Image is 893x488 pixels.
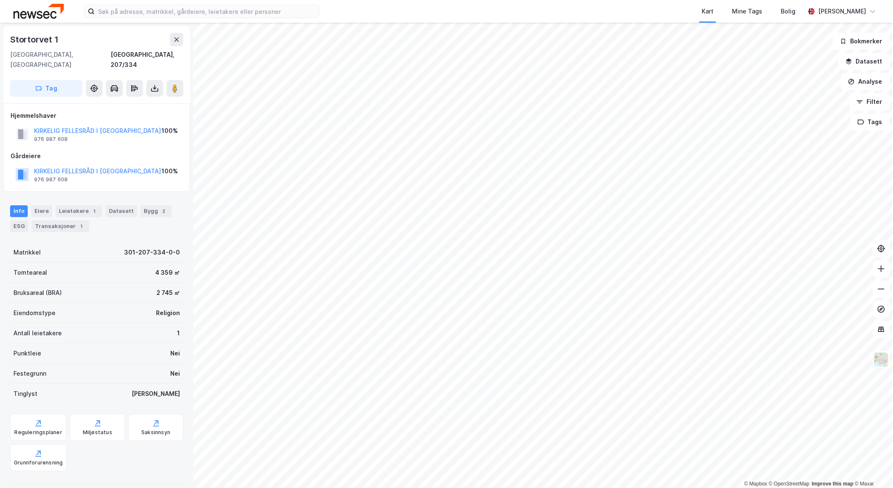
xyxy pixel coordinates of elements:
[849,93,890,110] button: Filter
[177,328,180,338] div: 1
[77,222,86,231] div: 1
[124,247,180,257] div: 301-207-334-0-0
[812,481,853,487] a: Improve this map
[13,268,47,278] div: Tomteareal
[141,429,170,436] div: Saksinnsyn
[10,50,111,70] div: [GEOGRAPHIC_DATA], [GEOGRAPHIC_DATA]
[732,6,762,16] div: Mine Tags
[156,308,180,318] div: Religion
[160,207,168,215] div: 2
[838,53,890,70] button: Datasett
[90,207,99,215] div: 1
[156,288,180,298] div: 2 745 ㎡
[13,247,41,257] div: Matrikkel
[170,348,180,358] div: Nei
[841,73,890,90] button: Analyse
[873,352,889,368] img: Z
[13,328,62,338] div: Antall leietakere
[132,389,180,399] div: [PERSON_NAME]
[13,389,37,399] div: Tinglyst
[13,4,64,19] img: newsec-logo.f6e21ccffca1b3a03d2d.png
[781,6,795,16] div: Bolig
[10,33,60,46] div: Stortorvet 1
[11,151,183,161] div: Gårdeiere
[851,448,893,488] iframe: Chat Widget
[851,448,893,488] div: Kontrollprogram for chat
[10,205,28,217] div: Info
[11,111,183,121] div: Hjemmelshaver
[31,205,52,217] div: Eiere
[34,176,68,183] div: 976 987 608
[32,220,89,232] div: Transaksjoner
[833,33,890,50] button: Bokmerker
[140,205,172,217] div: Bygg
[155,268,180,278] div: 4 359 ㎡
[769,481,810,487] a: OpenStreetMap
[170,369,180,379] div: Nei
[161,126,178,136] div: 100%
[106,205,137,217] div: Datasett
[55,205,102,217] div: Leietakere
[34,136,68,143] div: 976 987 608
[10,220,28,232] div: ESG
[10,80,82,97] button: Tag
[13,308,55,318] div: Eiendomstype
[83,429,112,436] div: Miljøstatus
[851,114,890,130] button: Tags
[818,6,866,16] div: [PERSON_NAME]
[13,369,46,379] div: Festegrunn
[111,50,183,70] div: [GEOGRAPHIC_DATA], 207/334
[13,288,62,298] div: Bruksareal (BRA)
[14,459,63,466] div: Grunnforurensning
[161,166,178,176] div: 100%
[13,348,41,358] div: Punktleie
[95,5,319,18] input: Søk på adresse, matrikkel, gårdeiere, leietakere eller personer
[702,6,713,16] div: Kart
[15,429,62,436] div: Reguleringsplaner
[744,481,767,487] a: Mapbox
